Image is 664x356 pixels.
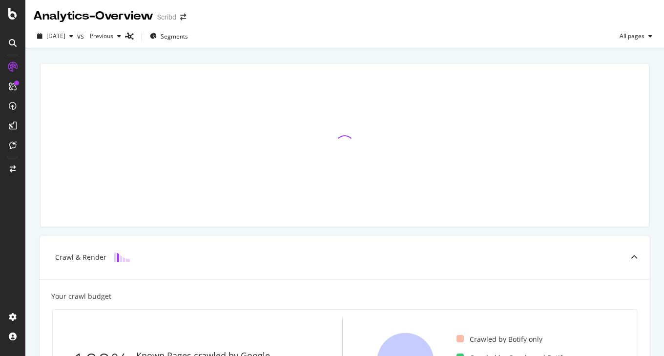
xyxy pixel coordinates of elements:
button: All pages [616,28,656,44]
img: block-icon [114,252,130,262]
button: Segments [146,28,192,44]
span: Previous [86,32,113,40]
div: Crawl & Render [55,252,106,262]
span: All pages [616,32,644,40]
span: Segments [161,32,188,41]
div: Scribd [157,12,176,22]
div: Crawled by Botify only [456,335,542,344]
div: Analytics - Overview [33,8,153,24]
span: vs [77,31,86,41]
div: Your crawl budget [51,292,111,301]
span: 2025 Aug. 20th [46,32,65,40]
button: Previous [86,28,125,44]
div: arrow-right-arrow-left [180,14,186,21]
button: [DATE] [33,28,77,44]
